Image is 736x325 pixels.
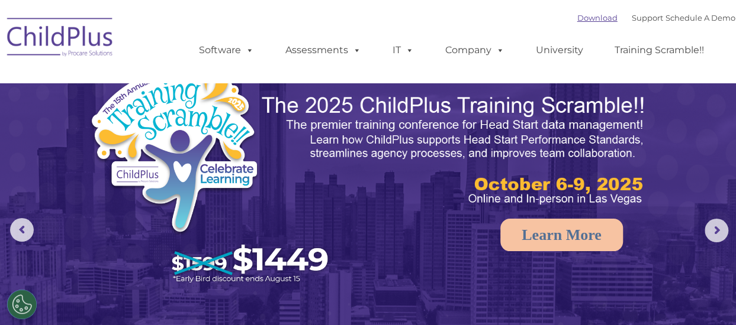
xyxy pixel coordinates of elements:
[524,38,595,62] a: University
[500,219,623,251] a: Learn More
[433,38,516,62] a: Company
[165,126,215,135] span: Phone number
[381,38,426,62] a: IT
[577,13,735,22] font: |
[632,13,663,22] a: Support
[274,38,373,62] a: Assessments
[1,9,120,69] img: ChildPlus by Procare Solutions
[577,13,618,22] a: Download
[165,78,201,87] span: Last name
[666,13,735,22] a: Schedule A Demo
[603,38,716,62] a: Training Scramble!!
[7,290,37,319] button: Cookies Settings
[187,38,266,62] a: Software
